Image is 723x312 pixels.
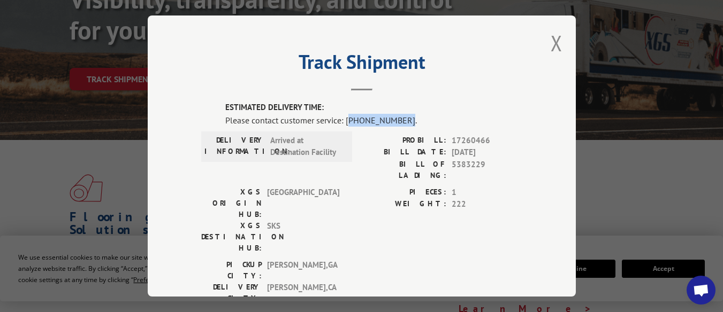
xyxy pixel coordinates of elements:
[225,102,522,114] label: ESTIMATED DELIVERY TIME:
[362,159,446,181] label: BILL OF LADING:
[201,186,262,220] label: XGS ORIGIN HUB:
[551,29,562,57] button: Close modal
[362,135,446,147] label: PROBILL:
[362,186,446,199] label: PIECES:
[687,276,716,305] div: Open chat
[267,220,339,254] span: SKS
[201,54,522,75] h2: Track Shipment
[452,135,522,147] span: 17260466
[204,135,265,159] label: DELIVERY INFORMATION:
[201,282,262,304] label: DELIVERY CITY:
[225,114,522,127] div: Please contact customer service: [PHONE_NUMBER].
[362,198,446,210] label: WEIGHT:
[270,135,343,159] span: Arrived at Destination Facility
[452,198,522,210] span: 222
[452,159,522,181] span: 5383229
[452,186,522,199] span: 1
[362,146,446,159] label: BILL DATE:
[267,282,339,304] span: [PERSON_NAME] , CA
[267,259,339,282] span: [PERSON_NAME] , GA
[452,146,522,159] span: [DATE]
[267,186,339,220] span: [GEOGRAPHIC_DATA]
[201,259,262,282] label: PICKUP CITY:
[201,220,262,254] label: XGS DESTINATION HUB:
